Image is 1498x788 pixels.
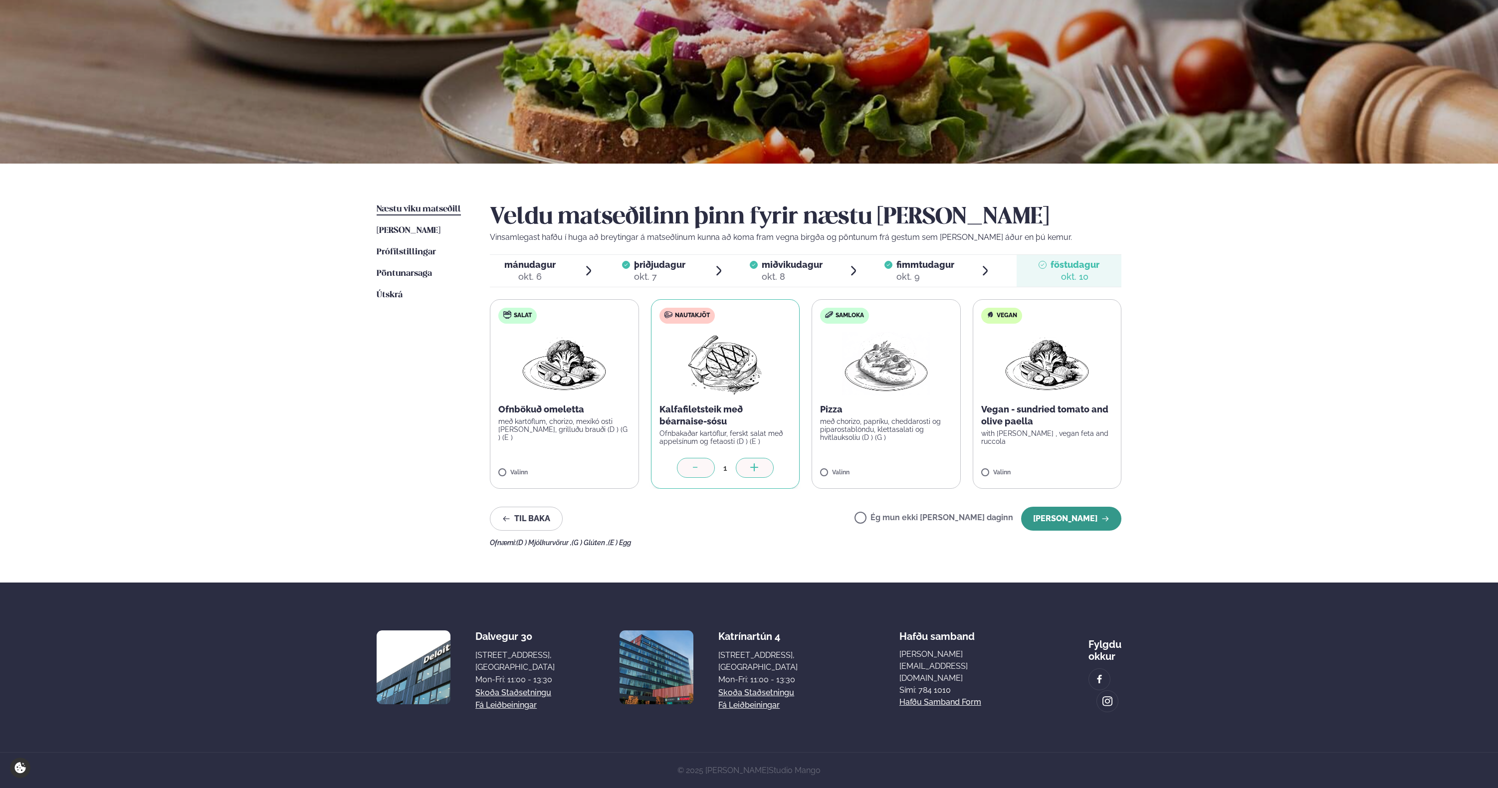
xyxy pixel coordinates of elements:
img: image alt [1102,696,1113,707]
img: beef.svg [664,311,672,319]
a: Útskrá [377,289,403,301]
div: Mon-Fri: 11:00 - 13:30 [475,674,555,686]
span: © 2025 [PERSON_NAME] [677,766,821,775]
div: [STREET_ADDRESS], [GEOGRAPHIC_DATA] [718,649,798,673]
a: Prófílstillingar [377,246,436,258]
span: [PERSON_NAME] [377,226,440,235]
a: [PERSON_NAME] [377,225,440,237]
span: Næstu viku matseðill [377,205,461,213]
div: okt. 9 [896,271,954,283]
span: Samloka [836,312,864,320]
p: með kartöflum, chorizo, mexíkó osti [PERSON_NAME], grilluðu brauði (D ) (G ) (E ) [498,417,631,441]
a: Pöntunarsaga [377,268,432,280]
h2: Veldu matseðilinn þinn fyrir næstu [PERSON_NAME] [490,203,1121,231]
img: Vegan.svg [986,311,994,319]
p: Pizza [820,403,952,415]
a: [PERSON_NAME][EMAIL_ADDRESS][DOMAIN_NAME] [899,648,987,684]
p: Vegan - sundried tomato and olive paella [981,403,1113,427]
p: Kalfafiletsteik með béarnaise-sósu [659,403,792,427]
div: 1 [715,462,736,474]
p: Sími: 784 1010 [899,684,987,696]
span: Pöntunarsaga [377,269,432,278]
span: Nautakjöt [675,312,710,320]
p: með chorizo, papríku, cheddarosti og piparostablöndu, klettasalati og hvítlauksolíu (D ) (G ) [820,417,952,441]
div: okt. 10 [1051,271,1099,283]
a: Fá leiðbeiningar [718,699,780,711]
div: [STREET_ADDRESS], [GEOGRAPHIC_DATA] [475,649,555,673]
div: okt. 8 [762,271,823,283]
p: Ofnbökuð omeletta [498,403,631,415]
img: Vegan.png [520,332,608,395]
a: Næstu viku matseðill [377,203,461,215]
span: miðvikudagur [762,259,823,270]
img: salad.svg [503,311,511,319]
a: image alt [1097,691,1118,712]
a: Fá leiðbeiningar [475,699,537,711]
div: Dalvegur 30 [475,630,555,642]
a: Skoða staðsetningu [475,687,551,699]
span: Útskrá [377,291,403,299]
p: with [PERSON_NAME] , vegan feta and ruccola [981,429,1113,445]
a: Studio Mango [769,766,821,775]
a: Skoða staðsetningu [718,687,794,699]
div: Mon-Fri: 11:00 - 13:30 [718,674,798,686]
span: Prófílstillingar [377,248,436,256]
div: Ofnæmi: [490,539,1121,547]
div: okt. 6 [504,271,556,283]
img: sandwich-new-16px.svg [825,311,833,318]
div: okt. 7 [634,271,685,283]
span: Salat [514,312,532,320]
span: (E ) Egg [608,539,631,547]
span: föstudagur [1051,259,1099,270]
img: Pizza-Bread.png [842,332,930,395]
div: Fylgdu okkur [1088,630,1121,662]
span: þriðjudagur [634,259,685,270]
span: Hafðu samband [899,622,975,642]
a: Cookie settings [10,758,30,778]
div: Katrínartún 4 [718,630,798,642]
span: mánudagur [504,259,556,270]
button: [PERSON_NAME] [1021,507,1121,531]
img: Beef-Meat.png [681,332,769,395]
a: image alt [1089,669,1110,690]
img: image alt [1094,674,1105,685]
img: image alt [620,630,693,704]
img: image alt [377,630,450,704]
img: Vegan.png [1003,332,1091,395]
button: Til baka [490,507,563,531]
span: fimmtudagur [896,259,954,270]
p: Ofnbakaðar kartöflur, ferskt salat með appelsínum og fetaosti (D ) (E ) [659,429,792,445]
span: (G ) Glúten , [572,539,608,547]
span: Vegan [997,312,1017,320]
a: Hafðu samband form [899,696,981,708]
span: (D ) Mjólkurvörur , [516,539,572,547]
p: Vinsamlegast hafðu í huga að breytingar á matseðlinum kunna að koma fram vegna birgða og pöntunum... [490,231,1121,243]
